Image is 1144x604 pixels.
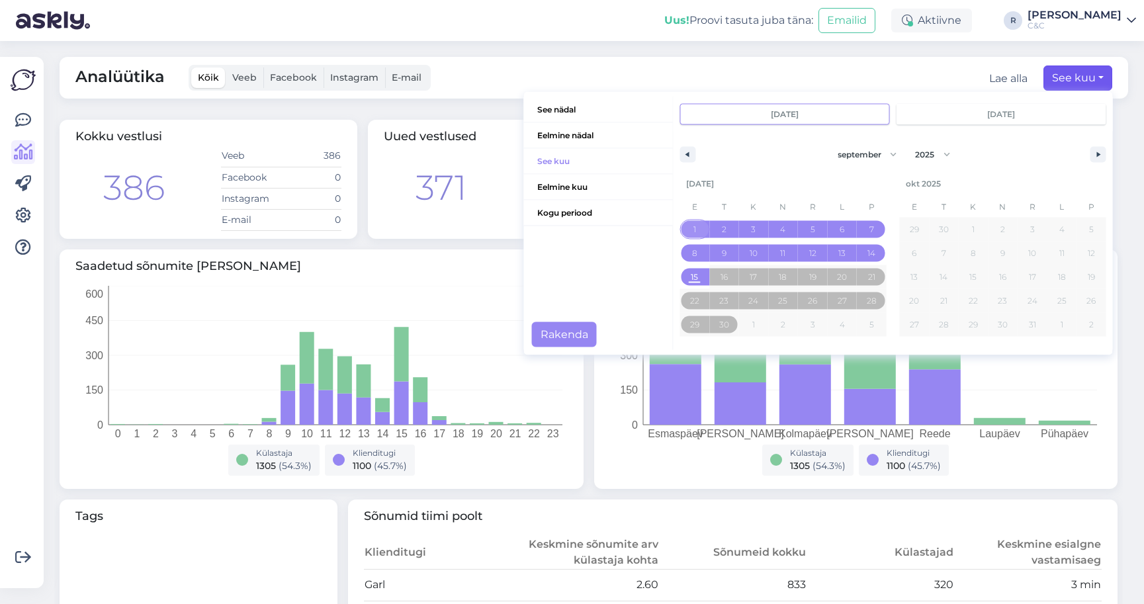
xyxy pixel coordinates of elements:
span: 19 [1088,265,1095,288]
span: 29 [969,312,978,336]
button: 30 [988,312,1018,336]
button: 20 [899,288,929,312]
tspan: 1 [134,428,140,439]
button: 25 [1047,288,1077,312]
span: E [899,196,929,217]
span: Saadetud sõnumite [PERSON_NAME] [75,257,568,275]
td: 3 min [954,569,1102,601]
button: 5 [1077,217,1106,241]
tspan: 0 [632,419,638,430]
button: Emailid [818,8,875,33]
span: T [929,196,959,217]
th: Keskmine sõnumite arv külastaja kohta [511,536,659,570]
button: 26 [798,288,828,312]
span: R [1018,196,1047,217]
button: 17 [739,265,769,288]
span: Kokku vestlusi [75,129,162,144]
tspan: 20 [490,428,502,439]
td: 386 [281,146,341,167]
button: 31 [1018,312,1047,336]
span: 20 [909,288,919,312]
tspan: [PERSON_NAME] [826,428,914,440]
button: 24 [739,288,769,312]
span: 7 [942,241,946,265]
span: 7 [869,217,874,241]
span: 1305 [256,460,276,472]
tspan: 16 [415,428,427,439]
tspan: 13 [358,428,370,439]
button: 11 [1047,241,1077,265]
td: Instagram [221,188,281,209]
span: 1 [693,217,696,241]
span: 30 [719,312,729,336]
span: 28 [939,312,949,336]
span: 13 [910,265,918,288]
tspan: 12 [339,428,351,439]
button: 24 [1018,288,1047,312]
a: [PERSON_NAME]C&C [1028,10,1136,31]
button: Lae alla [989,71,1028,87]
span: 23 [998,288,1007,312]
tspan: 9 [285,428,291,439]
span: Facebook [270,71,317,83]
span: 6 [912,241,916,265]
span: 13 [838,241,846,265]
div: 371 [416,162,466,214]
span: L [827,196,857,217]
button: 26 [1077,288,1106,312]
div: R [1004,11,1022,30]
span: 12 [1088,241,1095,265]
div: Klienditugi [887,447,941,459]
span: Kõik [198,71,219,83]
button: Kogu periood [524,200,673,226]
span: N [988,196,1018,217]
span: 12 [809,241,816,265]
span: 9 [722,241,726,265]
span: 9 [1000,241,1005,265]
button: 28 [857,288,887,312]
tspan: 17 [433,428,445,439]
tspan: 18 [453,428,464,439]
button: 3 [1018,217,1047,241]
span: 10 [750,241,758,265]
button: Eelmine kuu [524,175,673,200]
button: 21 [857,265,887,288]
span: 17 [750,265,757,288]
button: 15 [680,265,709,288]
span: 19 [809,265,816,288]
button: 2 [709,217,739,241]
span: 4 [1059,217,1065,241]
button: 9 [988,241,1018,265]
div: Proovi tasuta juba täna: [664,13,813,28]
tspan: 600 [85,288,103,299]
tspan: 10 [301,428,313,439]
button: 14 [929,265,959,288]
button: 12 [798,241,828,265]
span: 24 [1028,288,1037,312]
th: Külastajad [807,536,954,570]
span: 6 [840,217,844,241]
button: 4 [768,217,798,241]
span: 10 [1028,241,1036,265]
button: 22 [680,288,709,312]
button: 13 [827,241,857,265]
button: Rakenda [532,322,597,347]
span: 22 [690,288,699,312]
span: 26 [808,288,817,312]
span: Tags [75,507,322,525]
span: 1100 [887,460,905,472]
span: L [1047,196,1077,217]
td: 2.60 [511,569,659,601]
span: K [739,196,769,217]
span: 18 [1058,265,1066,288]
button: Eelmine nädal [524,123,673,149]
tspan: 11 [320,428,332,439]
span: ( 54.3 %) [813,460,846,472]
tspan: 150 [620,384,638,396]
tspan: 14 [377,428,389,439]
tspan: 7 [247,428,253,439]
tspan: Laupäev [979,428,1020,439]
span: 27 [910,312,919,336]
